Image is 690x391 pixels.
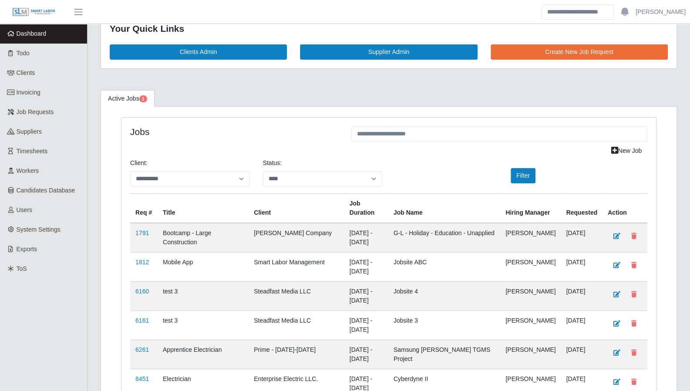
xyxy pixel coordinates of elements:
[511,168,535,183] button: Filter
[500,193,561,223] th: Hiring Manager
[249,310,344,340] td: Steadfast Media LLC
[500,310,561,340] td: [PERSON_NAME]
[17,89,40,96] span: Invoicing
[139,95,147,102] span: Pending Jobs
[606,143,647,158] a: New Job
[12,7,56,17] img: SLM Logo
[158,193,249,223] th: Title
[158,223,249,253] td: Bootcamp - Large Construction
[561,310,602,340] td: [DATE]
[491,44,668,60] a: Create New Job Request
[561,223,602,253] td: [DATE]
[561,340,602,369] td: [DATE]
[602,193,647,223] th: Action
[130,158,148,168] label: Client:
[500,252,561,281] td: [PERSON_NAME]
[500,340,561,369] td: [PERSON_NAME]
[561,252,602,281] td: [DATE]
[344,281,388,310] td: [DATE] - [DATE]
[300,44,477,60] a: Supplier Admin
[17,108,54,115] span: Job Requests
[135,229,149,236] a: 1791
[561,193,602,223] th: Requested
[17,187,75,194] span: Candidates Database
[388,252,501,281] td: Jobsite ABC
[388,310,501,340] td: Jobsite 3
[17,148,48,155] span: Timesheets
[158,281,249,310] td: test 3
[249,340,344,369] td: Prime - [DATE]-[DATE]
[17,265,27,272] span: ToS
[17,246,37,253] span: Exports
[17,69,35,76] span: Clients
[17,167,39,174] span: Workers
[135,317,149,324] a: 6161
[17,30,47,37] span: Dashboard
[249,252,344,281] td: Smart Labor Management
[135,259,149,266] a: 1812
[388,193,501,223] th: Job Name
[110,22,668,36] div: Your Quick Links
[500,281,561,310] td: [PERSON_NAME]
[135,288,149,295] a: 6160
[135,375,149,382] a: 8451
[17,128,42,135] span: Suppliers
[158,340,249,369] td: Apprentice Electrician
[158,310,249,340] td: test 3
[158,252,249,281] td: Mobile App
[130,193,158,223] th: Req #
[388,223,501,253] td: G-L - Holiday - Education - Unapplied
[17,226,61,233] span: System Settings
[636,7,686,17] a: [PERSON_NAME]
[344,340,388,369] td: [DATE] - [DATE]
[388,340,501,369] td: Samsung [PERSON_NAME] TGMS Project
[500,223,561,253] td: [PERSON_NAME]
[249,281,344,310] td: Steadfast Media LLC
[101,90,155,107] a: Active Jobs
[249,193,344,223] th: Client
[17,206,33,213] span: Users
[561,281,602,310] td: [DATE]
[263,158,282,168] label: Status:
[388,281,501,310] td: Jobsite 4
[17,50,30,57] span: Todo
[110,44,287,60] a: Clients Admin
[344,310,388,340] td: [DATE] - [DATE]
[344,193,388,223] th: Job Duration
[249,223,344,253] td: [PERSON_NAME] Company
[344,252,388,281] td: [DATE] - [DATE]
[542,4,614,20] input: Search
[344,223,388,253] td: [DATE] - [DATE]
[130,126,338,137] h4: Jobs
[135,346,149,353] a: 6261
